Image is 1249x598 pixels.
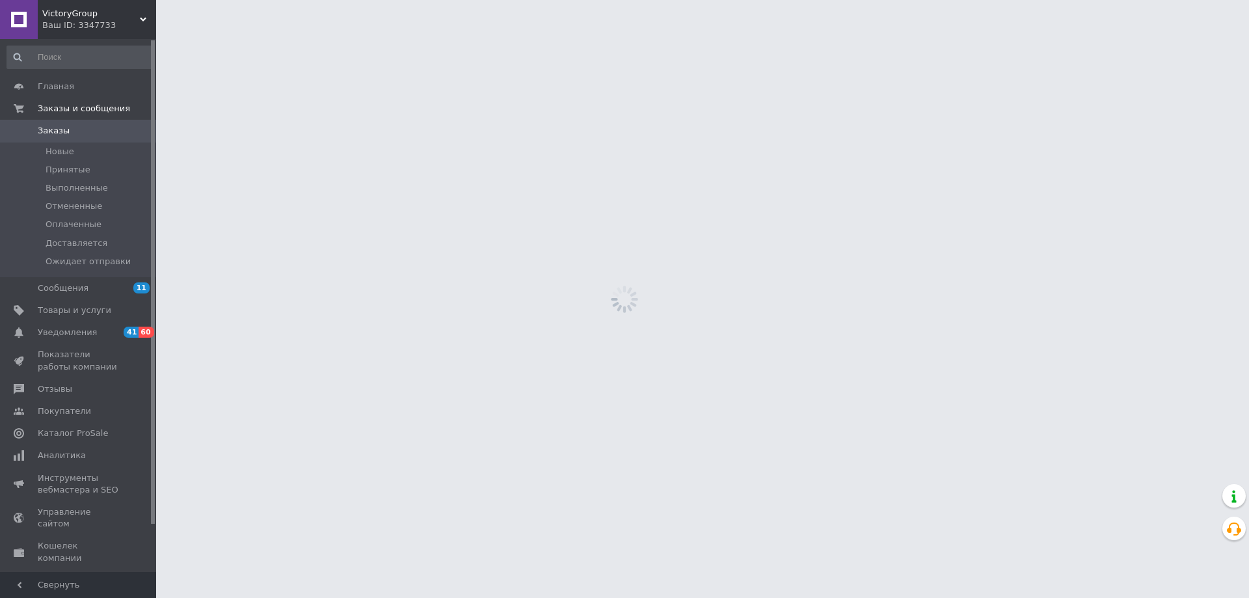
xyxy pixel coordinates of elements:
span: 60 [139,327,154,338]
span: Главная [38,81,74,92]
span: 11 [133,282,150,293]
div: Ваш ID: 3347733 [42,20,156,31]
span: Уведомления [38,327,97,338]
span: Аналитика [38,450,86,461]
span: Оплаченные [46,219,101,230]
span: Управление сайтом [38,506,120,530]
input: Поиск [7,46,154,69]
span: Доставляется [46,238,107,249]
span: Ожидает отправки [46,256,131,267]
span: 41 [124,327,139,338]
span: Кошелек компании [38,540,120,564]
span: Отмененные [46,200,102,212]
span: Сообщения [38,282,88,294]
span: Товары и услуги [38,305,111,316]
span: Заказы [38,125,70,137]
span: Показатели работы компании [38,349,120,372]
span: Новые [46,146,74,157]
span: Инструменты вебмастера и SEO [38,472,120,496]
span: Принятые [46,164,90,176]
span: Отзывы [38,383,72,395]
span: Выполненные [46,182,108,194]
span: VictoryGroup [42,8,140,20]
span: Покупатели [38,405,91,417]
span: Каталог ProSale [38,428,108,439]
span: Заказы и сообщения [38,103,130,115]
